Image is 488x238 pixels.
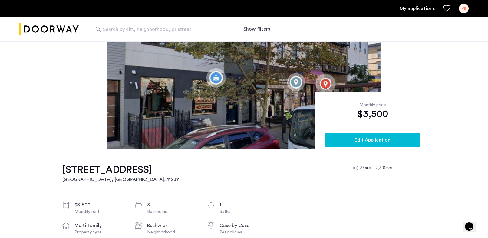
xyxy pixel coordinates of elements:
div: multi-family [74,222,125,229]
div: Monthly rent [74,209,125,215]
a: Favorites [443,5,450,12]
div: Pet policies [219,229,270,235]
div: 1 [219,201,270,209]
h2: [GEOGRAPHIC_DATA], [GEOGRAPHIC_DATA] , 11237 [62,176,179,183]
div: Bedrooms [147,209,198,215]
a: Cazamio logo [19,18,79,41]
span: Search by city, neighborhood, or street. [103,26,219,33]
div: Share [360,165,371,171]
div: 3 [147,201,198,209]
button: button [325,133,420,147]
div: $3,500 [74,201,125,209]
div: Save [383,165,392,171]
div: Case by Case [219,222,270,229]
a: [STREET_ADDRESS][GEOGRAPHIC_DATA], [GEOGRAPHIC_DATA], 11237 [62,164,179,183]
div: Monthly price [325,102,420,108]
div: Neighborhood [147,229,198,235]
div: VB [459,4,469,13]
h1: [STREET_ADDRESS] [62,164,179,176]
div: Baths [219,209,270,215]
img: logo [19,18,79,41]
button: Show or hide filters [243,25,270,33]
input: Apartment Search [91,22,236,36]
div: $3,500 [325,108,420,120]
a: My application [400,5,435,12]
div: Bushwick [147,222,198,229]
div: Property type [74,229,125,235]
iframe: chat widget [463,214,482,232]
span: Edit Application [354,136,391,144]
